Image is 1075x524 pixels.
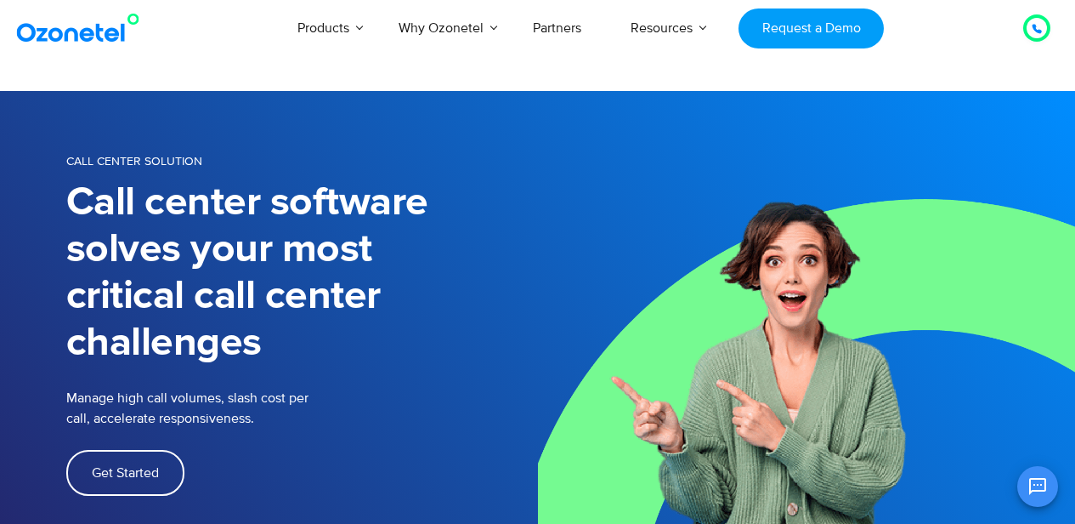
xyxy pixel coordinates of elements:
[66,388,406,429] p: Manage high call volumes, slash cost per call, accelerate responsiveness.
[738,9,884,48] a: Request a Demo
[92,466,159,480] span: Get Started
[66,450,184,496] a: Get Started
[1017,466,1058,507] button: Open chat
[66,154,202,168] span: Call Center Solution
[66,179,538,367] h1: Call center software solves your most critical call center challenges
